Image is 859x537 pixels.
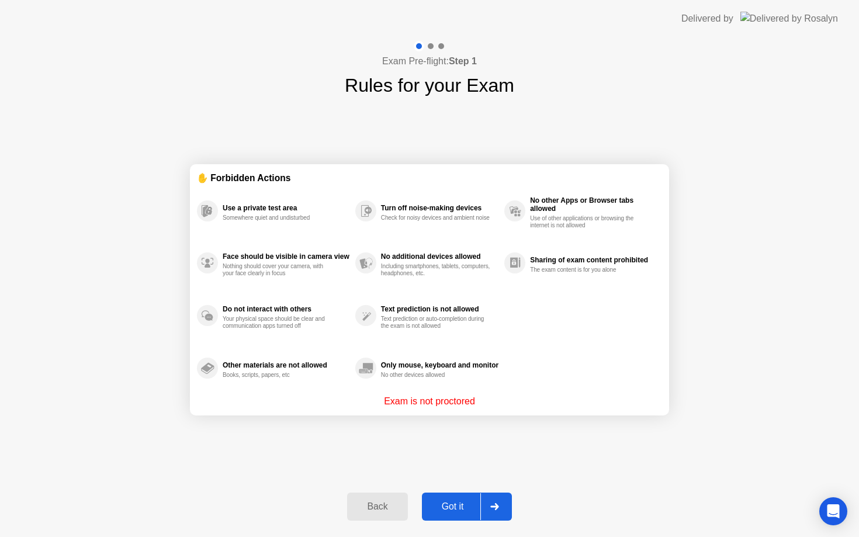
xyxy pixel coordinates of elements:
[345,71,514,99] h1: Rules for your Exam
[381,263,491,277] div: Including smartphones, tablets, computers, headphones, etc.
[223,316,333,330] div: Your physical space should be clear and communication apps turned off
[223,305,349,313] div: Do not interact with others
[197,171,662,185] div: ✋ Forbidden Actions
[223,372,333,379] div: Books, scripts, papers, etc
[381,361,498,369] div: Only mouse, keyboard and monitor
[223,263,333,277] div: Nothing should cover your camera, with your face clearly in focus
[381,252,498,261] div: No additional devices allowed
[422,493,512,521] button: Got it
[381,305,498,313] div: Text prediction is not allowed
[382,54,477,68] h4: Exam Pre-flight:
[381,214,491,221] div: Check for noisy devices and ambient noise
[740,12,838,25] img: Delivered by Rosalyn
[384,394,475,408] p: Exam is not proctored
[223,252,349,261] div: Face should be visible in camera view
[381,316,491,330] div: Text prediction or auto-completion during the exam is not allowed
[223,214,333,221] div: Somewhere quiet and undisturbed
[530,266,640,273] div: The exam content is for you alone
[381,204,498,212] div: Turn off noise-making devices
[347,493,407,521] button: Back
[530,215,640,229] div: Use of other applications or browsing the internet is not allowed
[223,361,349,369] div: Other materials are not allowed
[530,196,656,213] div: No other Apps or Browser tabs allowed
[425,501,480,512] div: Got it
[223,204,349,212] div: Use a private test area
[351,501,404,512] div: Back
[681,12,733,26] div: Delivered by
[449,56,477,66] b: Step 1
[530,256,656,264] div: Sharing of exam content prohibited
[819,497,847,525] div: Open Intercom Messenger
[381,372,491,379] div: No other devices allowed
